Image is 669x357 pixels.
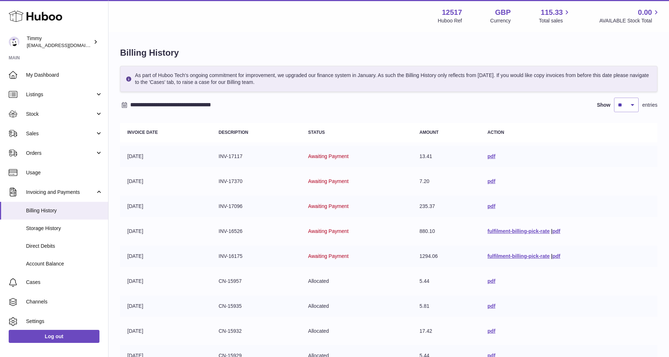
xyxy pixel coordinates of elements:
[308,253,349,259] span: Awaiting Payment
[599,17,660,24] span: AVAILABLE Stock Total
[308,303,329,309] span: Allocated
[551,253,553,259] span: |
[308,203,349,209] span: Awaiting Payment
[120,296,212,317] td: [DATE]
[120,246,212,267] td: [DATE]
[26,318,103,325] span: Settings
[127,130,158,135] strong: Invoice Date
[120,171,212,192] td: [DATE]
[487,178,495,184] a: pdf
[308,153,349,159] span: Awaiting Payment
[26,279,103,286] span: Cases
[487,153,495,159] a: pdf
[551,228,553,234] span: |
[412,146,480,167] td: 13.41
[120,146,212,167] td: [DATE]
[412,196,480,217] td: 235.37
[26,91,95,98] span: Listings
[219,130,248,135] strong: Description
[212,320,301,342] td: CN-15932
[487,328,495,334] a: pdf
[412,221,480,242] td: 880.10
[487,130,504,135] strong: Action
[26,225,103,232] span: Storage History
[487,253,550,259] a: fulfilment-billing-pick-rate
[487,228,550,234] a: fulfilment-billing-pick-rate
[638,8,652,17] span: 0.00
[26,189,95,196] span: Invoicing and Payments
[212,171,301,192] td: INV-17370
[539,17,571,24] span: Total sales
[26,111,95,118] span: Stock
[212,196,301,217] td: INV-17096
[487,278,495,284] a: pdf
[26,298,103,305] span: Channels
[26,150,95,157] span: Orders
[553,228,561,234] a: pdf
[539,8,571,24] a: 115.33 Total sales
[490,17,511,24] div: Currency
[495,8,511,17] strong: GBP
[308,328,329,334] span: Allocated
[27,42,106,48] span: [EMAIL_ADDRESS][DOMAIN_NAME]
[26,243,103,250] span: Direct Debits
[442,8,462,17] strong: 12517
[26,130,95,137] span: Sales
[26,207,103,214] span: Billing History
[412,271,480,292] td: 5.44
[308,130,325,135] strong: Status
[487,203,495,209] a: pdf
[26,72,103,78] span: My Dashboard
[120,271,212,292] td: [DATE]
[9,37,20,47] img: support@pumpkinproductivity.org
[120,47,657,59] h1: Billing History
[597,102,610,109] label: Show
[308,278,329,284] span: Allocated
[419,130,439,135] strong: Amount
[26,169,103,176] span: Usage
[212,271,301,292] td: CN-15957
[412,296,480,317] td: 5.81
[26,260,103,267] span: Account Balance
[9,330,99,343] a: Log out
[487,303,495,309] a: pdf
[212,296,301,317] td: CN-15935
[599,8,660,24] a: 0.00 AVAILABLE Stock Total
[541,8,563,17] span: 115.33
[212,246,301,267] td: INV-16175
[412,320,480,342] td: 17.42
[308,228,349,234] span: Awaiting Payment
[642,102,657,109] span: entries
[212,146,301,167] td: INV-17117
[308,178,349,184] span: Awaiting Payment
[412,246,480,267] td: 1294.06
[120,320,212,342] td: [DATE]
[438,17,462,24] div: Huboo Ref
[120,66,657,92] div: As part of Huboo Tech's ongoing commitment for improvement, we upgraded our finance system in Jan...
[27,35,92,49] div: Timmy
[120,221,212,242] td: [DATE]
[120,196,212,217] td: [DATE]
[212,221,301,242] td: INV-16526
[553,253,561,259] a: pdf
[412,171,480,192] td: 7.20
